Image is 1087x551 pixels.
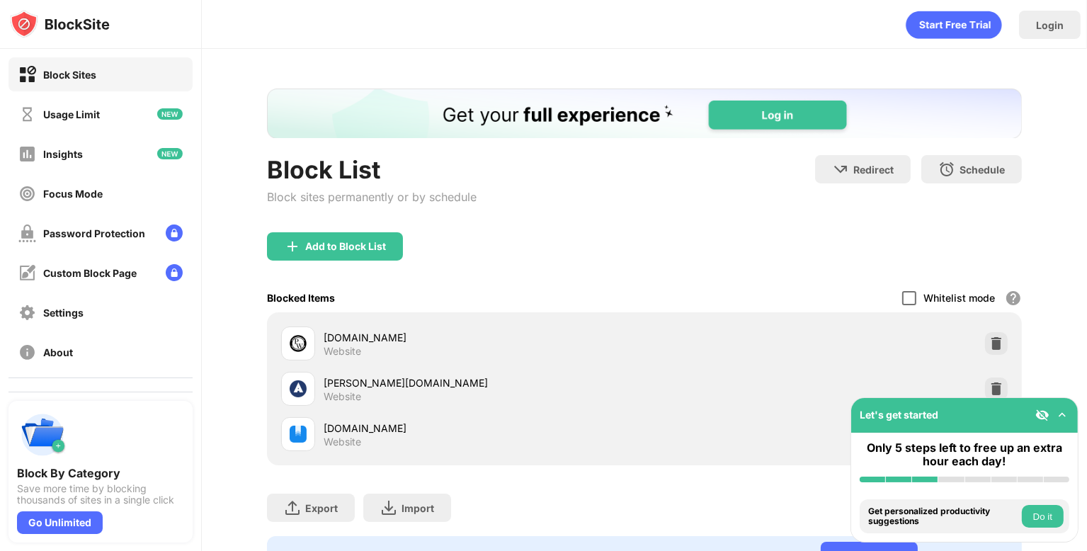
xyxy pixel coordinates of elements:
div: Usage Limit [43,108,100,120]
div: Only 5 steps left to free up an extra hour each day! [860,441,1069,468]
div: Whitelist mode [923,292,995,304]
img: omni-setup-toggle.svg [1055,408,1069,422]
img: new-icon.svg [157,108,183,120]
div: Website [324,345,361,358]
div: Settings [43,307,84,319]
div: Custom Block Page [43,267,137,279]
div: Block By Category [17,466,184,480]
div: Redirect [853,164,894,176]
div: About [43,346,73,358]
div: Blocked Items [267,292,335,304]
img: insights-off.svg [18,145,36,163]
img: about-off.svg [18,343,36,361]
img: customize-block-page-off.svg [18,264,36,282]
img: time-usage-off.svg [18,106,36,123]
div: Import [402,502,434,514]
div: animation [906,11,1002,39]
img: eye-not-visible.svg [1035,408,1049,422]
img: settings-off.svg [18,304,36,322]
div: Export [305,502,338,514]
img: push-categories.svg [17,409,68,460]
div: [PERSON_NAME][DOMAIN_NAME] [324,375,644,390]
div: Login [1036,19,1064,31]
div: Save more time by blocking thousands of sites in a single click [17,483,184,506]
div: Let's get started [860,409,938,421]
img: favicons [290,380,307,397]
div: Block List [267,155,477,184]
img: new-icon.svg [157,148,183,159]
div: Password Protection [43,227,145,239]
img: password-protection-off.svg [18,225,36,242]
div: Website [324,436,361,448]
div: [DOMAIN_NAME] [324,330,644,345]
button: Do it [1022,505,1064,528]
div: [DOMAIN_NAME] [324,421,644,436]
div: Get personalized productivity suggestions [868,506,1018,527]
img: favicons [290,335,307,352]
img: logo-blocksite.svg [10,10,110,38]
div: Go Unlimited [17,511,103,534]
img: lock-menu.svg [166,264,183,281]
div: Website [324,390,361,403]
img: block-on.svg [18,66,36,84]
img: lock-menu.svg [166,225,183,242]
div: Focus Mode [43,188,103,200]
div: Add to Block List [305,241,386,252]
div: Schedule [960,164,1005,176]
div: Block sites permanently or by schedule [267,190,477,204]
img: favicons [290,426,307,443]
div: Block Sites [43,69,96,81]
iframe: Banner [267,89,1022,138]
img: focus-off.svg [18,185,36,203]
div: Insights [43,148,83,160]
